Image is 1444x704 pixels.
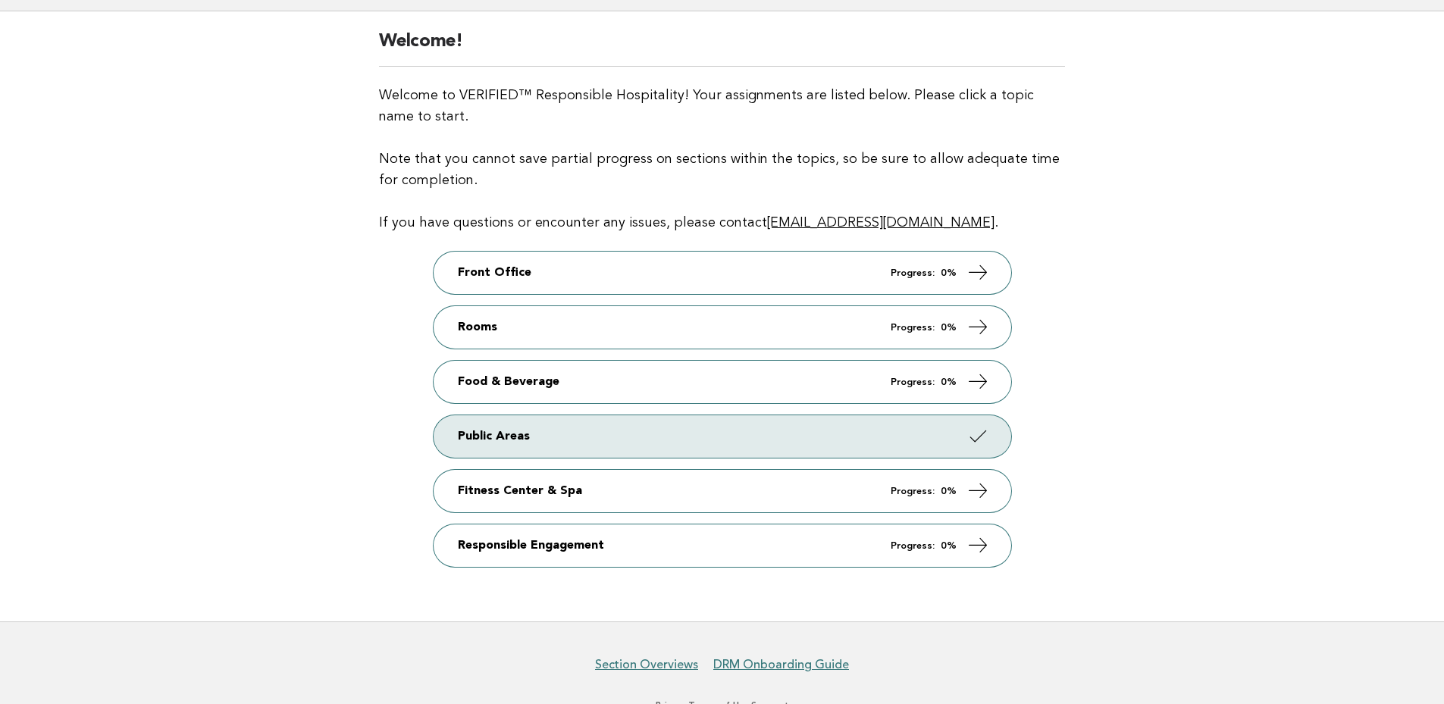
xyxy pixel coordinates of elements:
em: Progress: [891,268,935,278]
em: Progress: [891,377,935,387]
a: [EMAIL_ADDRESS][DOMAIN_NAME] [767,216,995,230]
strong: 0% [941,323,957,333]
p: Welcome to VERIFIED™ Responsible Hospitality! Your assignments are listed below. Please click a t... [379,85,1065,233]
a: Section Overviews [595,657,698,672]
a: Public Areas [434,415,1011,458]
h2: Welcome! [379,30,1065,67]
a: Food & Beverage Progress: 0% [434,361,1011,403]
strong: 0% [941,377,957,387]
a: Responsible Engagement Progress: 0% [434,524,1011,567]
strong: 0% [941,268,957,278]
em: Progress: [891,323,935,333]
a: Fitness Center & Spa Progress: 0% [434,470,1011,512]
em: Progress: [891,487,935,496]
strong: 0% [941,541,957,551]
a: Rooms Progress: 0% [434,306,1011,349]
strong: 0% [941,487,957,496]
em: Progress: [891,541,935,551]
a: Front Office Progress: 0% [434,252,1011,294]
a: DRM Onboarding Guide [713,657,849,672]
